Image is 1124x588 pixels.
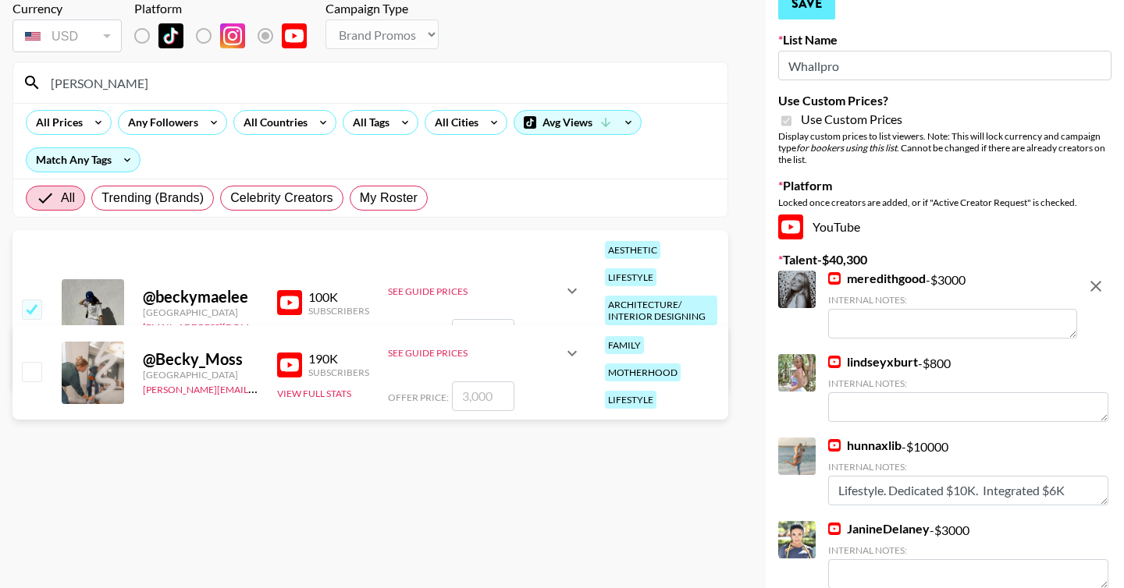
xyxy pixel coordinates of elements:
div: Subscribers [308,367,369,378]
img: YouTube [828,356,841,368]
label: List Name [778,32,1112,48]
label: Use Custom Prices? [778,93,1112,108]
div: lifestyle [605,268,656,286]
span: Trending (Brands) [101,189,204,207]
span: Offer Price: [388,391,449,403]
div: motherhood [605,363,681,381]
span: Use Custom Prices [801,112,902,127]
div: List locked to YouTube. [134,19,319,52]
input: 3,000 [452,381,514,411]
div: Match Any Tags [27,148,140,172]
input: Search by User Name [41,70,718,95]
div: All Countries [234,111,311,134]
input: 5,000 [452,319,514,349]
div: @ Becky_Moss [143,349,258,369]
div: Internal Notes: [828,294,1077,306]
img: YouTube [778,214,803,239]
img: YouTube [828,272,841,285]
div: - $ 10000 [828,437,1108,505]
div: lifestyle [605,391,656,409]
button: remove [1080,271,1112,302]
span: Celebrity Creators [230,189,333,207]
div: @ beckymaelee [143,287,258,306]
div: Any Followers [119,111,201,134]
div: USD [16,23,119,50]
div: All Tags [343,111,393,134]
div: Internal Notes: [828,461,1108,473]
textarea: Lifestyle. Dedicated $10K. Integrated $6K [828,476,1108,505]
div: Subscribers [308,305,369,317]
div: Display custom prices to list viewers. Note: This will lock currency and campaign type . Cannot b... [778,130,1112,165]
div: Campaign Type [325,1,439,16]
div: All Cities [425,111,482,134]
a: hunnaxlib [828,437,902,453]
div: Currency [12,1,122,16]
span: All [61,189,75,207]
div: Platform [134,1,319,16]
label: Talent - $ 40,300 [778,252,1112,267]
a: lindseyxburt [828,354,918,370]
a: meredithgood [828,271,926,286]
div: [GEOGRAPHIC_DATA] [143,306,258,318]
div: architecture/ interior designing [605,296,717,325]
div: See Guide Prices [388,335,582,372]
em: for bookers using this list [796,142,897,154]
div: See Guide Prices [388,347,563,359]
div: - $ 800 [828,354,1108,422]
div: - $ 3000 [828,271,1077,338]
a: JanineDelaney [828,521,930,537]
div: Internal Notes: [828,544,1108,556]
img: TikTok [158,23,183,48]
div: See Guide Prices [388,272,582,310]
div: YouTube [778,214,1112,239]
div: family [605,336,644,354]
label: Platform [778,178,1112,193]
div: Currency is locked to USD [12,16,122,55]
div: 190K [308,351,369,367]
div: 100K [308,289,369,305]
button: View Full Stats [277,388,351,399]
div: [GEOGRAPHIC_DATA] [143,369,258,381]
span: My Roster [360,189,418,207]
img: YouTube [277,352,302,377]
img: YouTube [282,23,307,48]
img: YouTube [828,439,841,452]
div: Internal Notes: [828,377,1108,389]
img: YouTube [828,522,841,535]
div: Locked once creators are added, or if "Active Creator Request" is checked. [778,197,1112,208]
div: aesthetic [605,241,660,259]
img: YouTube [277,290,302,315]
div: Avg Views [514,111,641,134]
div: See Guide Prices [388,285,563,297]
img: Instagram [220,23,245,48]
a: [PERSON_NAME][EMAIL_ADDRESS][PERSON_NAME][DOMAIN_NAME] [143,381,448,395]
div: All Prices [27,111,86,134]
